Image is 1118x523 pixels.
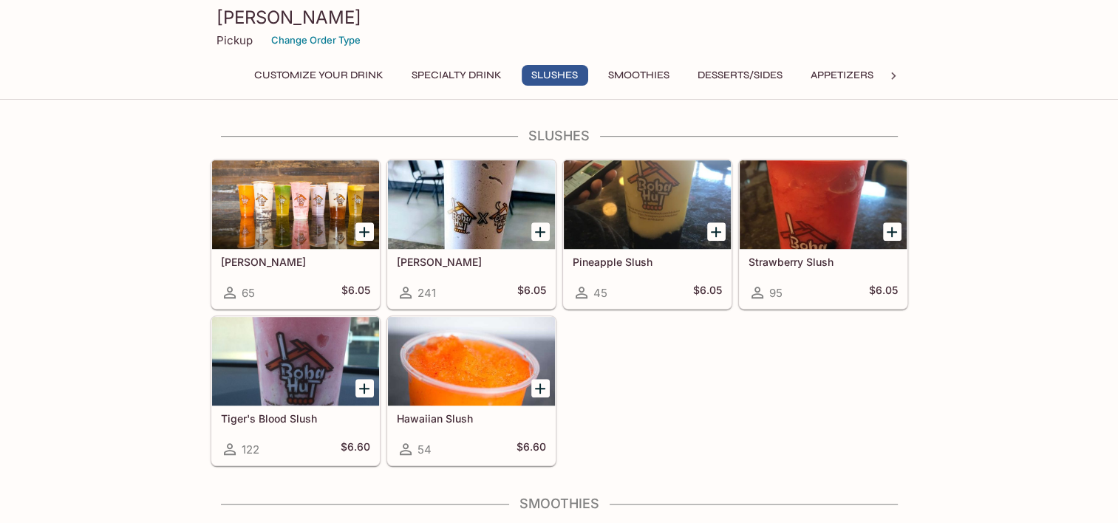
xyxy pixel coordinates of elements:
div: Tiger's Blood Slush [212,317,379,406]
h5: $6.05 [869,284,898,301]
h5: Tiger's Blood Slush [221,412,370,425]
h5: $6.05 [341,284,370,301]
a: [PERSON_NAME]65$6.05 [211,160,380,309]
button: Change Order Type [265,29,367,52]
div: Taro Slush [388,160,555,249]
button: Add Strawberry Slush [883,222,901,241]
button: Add Pineapple Slush [707,222,726,241]
h5: $6.60 [517,440,546,458]
button: Appetizers [802,65,882,86]
button: Slushes [522,65,588,86]
button: Add Mango Slush [355,222,374,241]
a: Hawaiian Slush54$6.60 [387,316,556,465]
span: 65 [242,286,255,300]
span: 54 [417,442,432,457]
p: Pickup [217,33,253,47]
div: Pineapple Slush [564,160,731,249]
h5: [PERSON_NAME] [221,256,370,268]
h4: Smoothies [211,496,908,512]
div: Strawberry Slush [740,160,907,249]
button: Desserts/Sides [689,65,791,86]
h4: Slushes [211,128,908,144]
h5: Hawaiian Slush [397,412,546,425]
a: [PERSON_NAME]241$6.05 [387,160,556,309]
span: 95 [769,286,783,300]
a: Pineapple Slush45$6.05 [563,160,732,309]
span: 122 [242,442,259,457]
h5: Pineapple Slush [573,256,722,268]
button: Smoothies [600,65,678,86]
a: Strawberry Slush95$6.05 [739,160,907,309]
span: 241 [417,286,436,300]
h5: [PERSON_NAME] [397,256,546,268]
div: Mango Slush [212,160,379,249]
h5: $6.05 [693,284,722,301]
div: Hawaiian Slush [388,317,555,406]
button: Specialty Drink [403,65,510,86]
button: Customize Your Drink [246,65,392,86]
button: Add Tiger's Blood Slush [355,379,374,397]
button: Add Taro Slush [531,222,550,241]
a: Tiger's Blood Slush122$6.60 [211,316,380,465]
h3: [PERSON_NAME] [217,6,902,29]
h5: Strawberry Slush [749,256,898,268]
h5: $6.05 [517,284,546,301]
button: Add Hawaiian Slush [531,379,550,397]
h5: $6.60 [341,440,370,458]
span: 45 [593,286,607,300]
